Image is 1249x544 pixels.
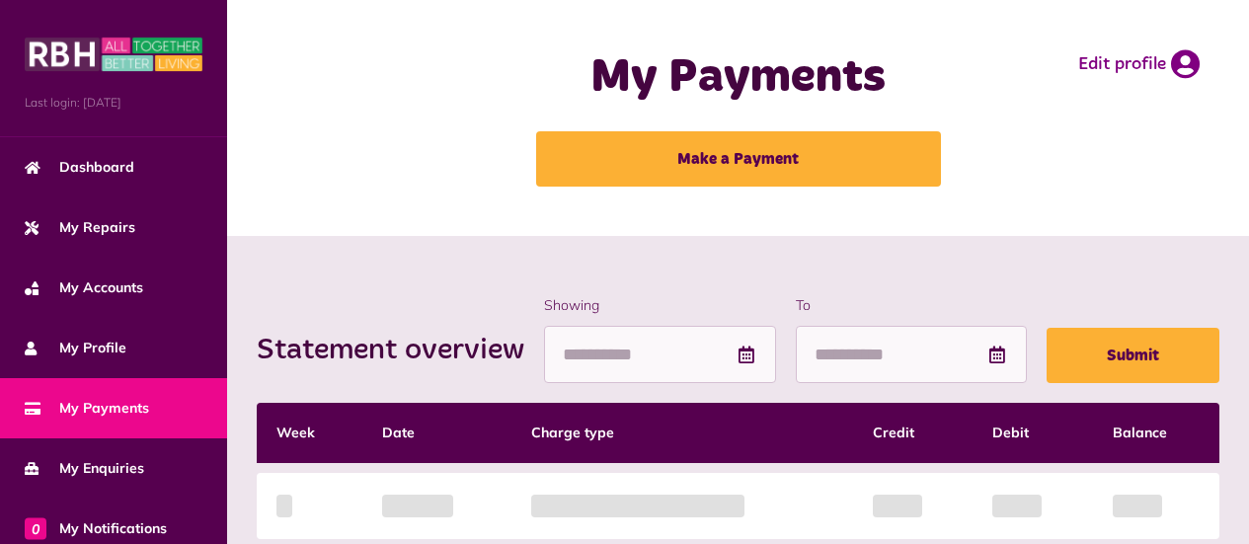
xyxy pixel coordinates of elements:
h1: My Payments [503,49,975,107]
span: My Repairs [25,217,135,238]
a: Make a Payment [536,131,941,187]
span: My Profile [25,338,126,358]
span: Last login: [DATE] [25,94,202,112]
span: My Enquiries [25,458,144,479]
span: Dashboard [25,157,134,178]
span: 0 [25,517,46,539]
a: Edit profile [1078,49,1200,79]
span: My Accounts [25,277,143,298]
span: My Notifications [25,518,167,539]
span: My Payments [25,398,149,419]
img: MyRBH [25,35,202,74]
